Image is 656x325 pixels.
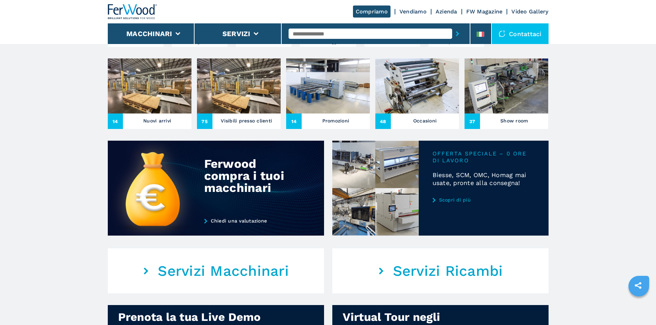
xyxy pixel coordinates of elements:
a: Video Gallery [511,8,548,15]
h3: Occasioni [413,116,437,126]
span: 48 [375,113,391,129]
img: Biesse, SCM, OMC, Homag mai usate, pronte alla consegna! [332,141,419,236]
img: Visibili presso clienti [197,58,281,113]
span: 75 [197,113,212,129]
img: Contattaci [499,30,506,37]
em: Servizi Macchinari [158,262,289,280]
button: submit-button [452,26,463,42]
a: Nuovi arrivi14Nuovi arrivi [108,58,191,129]
a: Occasioni48Occasioni [375,58,459,129]
span: 14 [108,113,123,129]
h3: Promozioni [322,116,350,126]
img: Nuovi arrivi [108,58,191,113]
a: Show room37Show room [465,58,548,129]
img: Show room [465,58,548,113]
h3: Show room [500,116,528,126]
a: sharethis [629,277,647,294]
a: Chiedi una valutazione [204,218,299,224]
span: 14 [286,113,302,129]
a: Scopri di più [433,197,535,203]
img: Ferwood [108,4,157,19]
h3: Nuovi arrivi [143,116,171,126]
a: Servizi Macchinari [108,248,324,293]
button: Macchinari [126,30,172,38]
em: Servizi Ricambi [393,262,503,280]
a: Vendiamo [399,8,427,15]
img: Promozioni [286,58,370,113]
div: Prenota la tua Live Demo [118,310,274,324]
iframe: Chat [627,294,651,320]
a: Azienda [436,8,457,15]
a: Promozioni14Promozioni [286,58,370,129]
button: Servizi [222,30,250,38]
a: Servizi Ricambi [332,248,549,293]
a: Compriamo [353,6,391,18]
img: Occasioni [375,58,459,113]
h3: Visibili presso clienti [221,116,272,126]
a: Visibili presso clienti75Visibili presso clienti [197,58,281,129]
div: Contattaci [492,23,549,44]
img: Ferwood compra i tuoi macchinari [108,141,324,236]
span: 37 [465,113,480,129]
a: FW Magazine [466,8,503,15]
div: Ferwood compra i tuoi macchinari [204,158,294,194]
